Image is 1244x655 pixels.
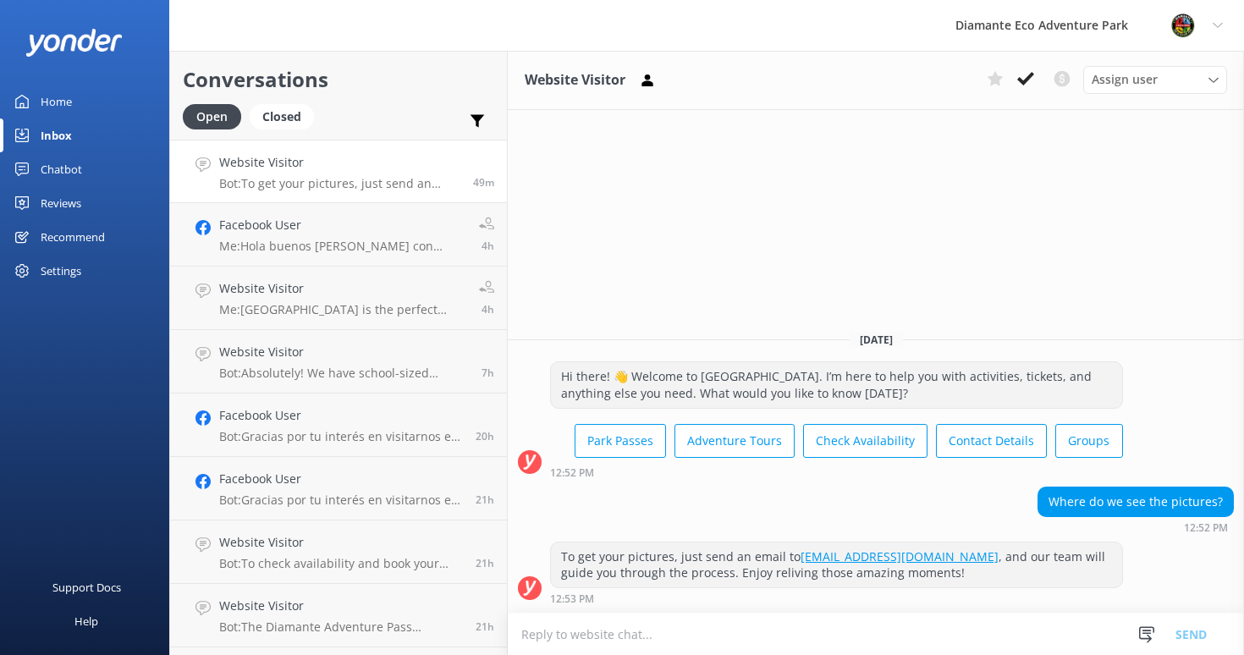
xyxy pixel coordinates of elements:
[476,556,494,570] span: Sep 24 2025 04:26pm (UTC -06:00) America/Costa_Rica
[803,424,927,458] button: Check Availability
[219,470,463,488] h4: Facebook User
[170,140,507,203] a: Website VisitorBot:To get your pictures, just send an email to [EMAIL_ADDRESS][DOMAIN_NAME], and ...
[482,239,494,253] span: Sep 25 2025 09:01am (UTC -06:00) America/Costa_Rica
[473,175,494,190] span: Sep 25 2025 12:52pm (UTC -06:00) America/Costa_Rica
[170,203,507,267] a: Facebook UserMe:Hola buenos [PERSON_NAME] con gusto. Que pase te interesaría hacer?4h
[1038,487,1233,516] div: Where do we see the pictures?
[219,429,463,444] p: Bot: Gracias por tu interés en visitarnos en [GEOGRAPHIC_DATA]. ✨ Para aplicar la tarifa nacional...
[1184,523,1228,533] strong: 12:52 PM
[551,362,1122,407] div: Hi there! 👋 Welcome to [GEOGRAPHIC_DATA]. I’m here to help you with activities, tickets, and anyt...
[183,104,241,129] div: Open
[936,424,1047,458] button: Contact Details
[41,220,105,254] div: Recommend
[550,592,1123,604] div: Sep 25 2025 12:53pm (UTC -06:00) America/Costa_Rica
[219,406,463,425] h4: Facebook User
[183,63,494,96] h2: Conversations
[476,429,494,443] span: Sep 24 2025 04:43pm (UTC -06:00) America/Costa_Rica
[170,457,507,520] a: Facebook UserBot:Gracias por tu interés en visitarnos en [GEOGRAPHIC_DATA]. ✨ Para aplicar la tar...
[183,107,250,125] a: Open
[219,619,463,635] p: Bot: The Diamante Adventure Pass includes access to the ziplining experience, but it doesn't spec...
[250,104,314,129] div: Closed
[219,343,469,361] h4: Website Visitor
[74,604,98,638] div: Help
[250,107,322,125] a: Closed
[551,542,1122,587] div: To get your pictures, just send an email to , and our team will guide you through the process. En...
[1092,70,1158,89] span: Assign user
[219,533,463,552] h4: Website Visitor
[482,302,494,316] span: Sep 25 2025 08:59am (UTC -06:00) America/Costa_Rica
[219,239,466,254] p: Me: Hola buenos [PERSON_NAME] con gusto. Que pase te interesaría hacer?
[219,176,460,191] p: Bot: To get your pictures, just send an email to [EMAIL_ADDRESS][DOMAIN_NAME], and our team will ...
[52,570,121,604] div: Support Docs
[850,333,903,347] span: [DATE]
[1055,424,1123,458] button: Groups
[41,85,72,118] div: Home
[41,186,81,220] div: Reviews
[476,493,494,507] span: Sep 24 2025 04:34pm (UTC -06:00) America/Costa_Rica
[525,69,625,91] h3: Website Visitor
[25,29,123,57] img: yonder-white-logo.png
[219,302,466,317] p: Me: [GEOGRAPHIC_DATA] is the perfect setting for group events - from corporate retreats and schoo...
[41,254,81,288] div: Settings
[1170,13,1196,38] img: 831-1756915225.png
[219,279,466,298] h4: Website Visitor
[170,330,507,394] a: Website VisitorBot:Absolutely! We have school-sized lockers available for your personal items. If...
[219,597,463,615] h4: Website Visitor
[476,619,494,634] span: Sep 24 2025 03:59pm (UTC -06:00) America/Costa_Rica
[219,216,466,234] h4: Facebook User
[41,152,82,186] div: Chatbot
[219,366,469,381] p: Bot: Absolutely! We have school-sized lockers available for your personal items. If you have larg...
[41,118,72,152] div: Inbox
[219,153,460,172] h4: Website Visitor
[170,267,507,330] a: Website VisitorMe:[GEOGRAPHIC_DATA] is the perfect setting for group events - from corporate retr...
[170,584,507,647] a: Website VisitorBot:The Diamante Adventure Pass includes access to the ziplining experience, but i...
[550,468,594,478] strong: 12:52 PM
[170,520,507,584] a: Website VisitorBot:To check availability and book your adventure at [GEOGRAPHIC_DATA], please vis...
[170,394,507,457] a: Facebook UserBot:Gracias por tu interés en visitarnos en [GEOGRAPHIC_DATA]. ✨ Para aplicar la tar...
[674,424,795,458] button: Adventure Tours
[575,424,666,458] button: Park Passes
[1038,521,1234,533] div: Sep 25 2025 12:52pm (UTC -06:00) America/Costa_Rica
[550,466,1123,478] div: Sep 25 2025 12:52pm (UTC -06:00) America/Costa_Rica
[1083,66,1227,93] div: Assign User
[219,556,463,571] p: Bot: To check availability and book your adventure at [GEOGRAPHIC_DATA], please visit: [URL][DOMA...
[801,548,999,564] a: [EMAIL_ADDRESS][DOMAIN_NAME]
[550,594,594,604] strong: 12:53 PM
[482,366,494,380] span: Sep 25 2025 06:30am (UTC -06:00) America/Costa_Rica
[219,493,463,508] p: Bot: Gracias por tu interés en visitarnos en [GEOGRAPHIC_DATA]. ✨ Para aplicar la tarifa nacional...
